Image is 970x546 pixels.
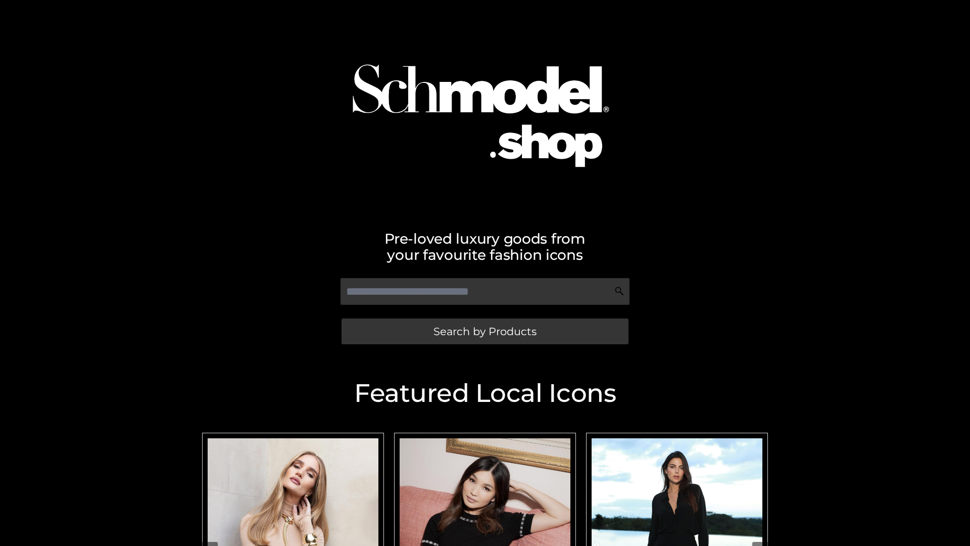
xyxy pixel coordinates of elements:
span: Search by Products [433,326,537,337]
h2: Featured Local Icons​ [197,381,773,406]
img: Search Icon [614,286,624,296]
a: Search by Products [342,318,628,344]
h2: Pre-loved luxury goods from your favourite fashion icons [197,231,773,263]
